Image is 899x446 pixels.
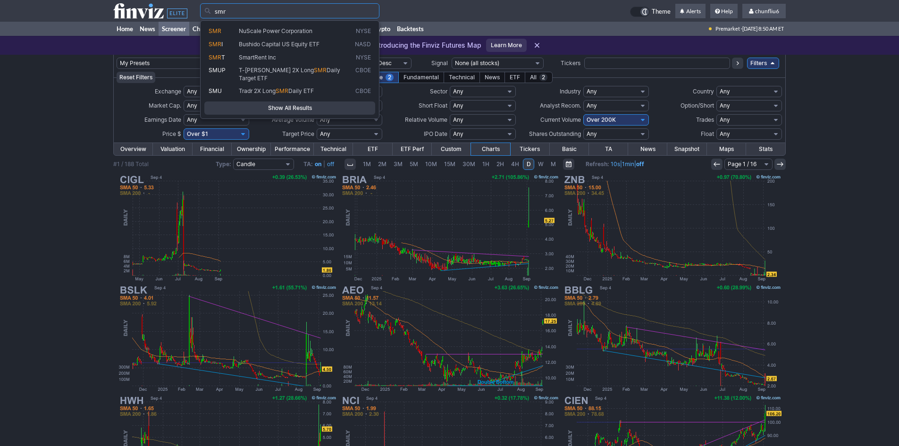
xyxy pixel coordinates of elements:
[136,22,159,36] a: News
[303,160,313,168] b: TA:
[344,159,356,170] button: Interval
[540,116,581,123] span: Current Volume
[636,160,644,168] a: off
[339,173,560,283] img: BRIA - BrilliA Inc - Stock Price Chart
[368,22,394,36] a: Crypto
[471,143,510,155] a: Charts
[459,159,479,170] a: 30M
[710,4,738,19] a: Help
[209,87,222,94] span: SMU
[441,159,459,170] a: 15M
[589,143,628,155] a: TA
[375,159,390,170] a: 2M
[462,160,475,168] span: 30M
[419,102,447,109] span: Short Float
[628,143,667,155] a: News
[444,160,455,168] span: 15M
[715,22,742,36] span: Premarket ·
[538,160,544,168] span: W
[323,160,325,168] span: |
[327,160,334,168] a: off
[288,87,314,94] span: Daily ETF
[114,143,153,155] a: Overview
[360,159,374,170] a: 1M
[430,88,447,95] span: Sector
[479,159,493,170] a: 1H
[586,160,644,169] span: | |
[239,67,340,82] span: Daily Target ETF
[493,159,507,170] a: 2H
[356,54,371,62] span: NYSE
[117,283,338,394] img: BSLK - Bolt Projects Holdings Inc - Stock Price Chart
[221,41,223,48] span: I
[529,130,581,137] span: Shares Outstanding
[405,116,447,123] span: Relative Volume
[315,160,321,168] a: on
[406,159,421,170] a: 5M
[113,160,149,169] div: #1 / 188 Total
[535,159,547,170] a: W
[276,87,288,94] span: SMR
[356,27,371,35] span: NYSE
[189,22,214,36] a: Charts
[386,74,394,81] span: 2
[479,72,505,83] div: News
[378,160,386,168] span: 2M
[363,160,371,168] span: 1M
[117,72,155,83] button: Reset Filters
[431,59,448,67] span: Signal
[742,4,786,19] a: chunfliu6
[393,143,432,155] a: ETF Perf
[232,143,271,155] a: Ownership
[394,22,427,36] a: Backtests
[523,159,534,170] a: D
[561,59,580,67] span: Tickers
[353,143,392,155] a: ETF
[539,74,547,81] span: 2
[239,87,276,94] span: Tradr 2X Long
[272,116,314,123] span: Average Volume
[675,4,706,19] a: Alerts
[271,143,314,155] a: Performance
[746,143,785,155] a: Stats
[747,58,779,69] a: Filters
[239,67,314,74] span: T-[PERSON_NAME] 2X Long
[209,41,221,48] span: SMR
[562,173,782,283] img: ZNB - Zeta Network Group - Stock Price Chart
[209,67,226,74] span: SMUP
[204,101,375,115] a: Show All Results
[209,27,221,34] span: SMR
[410,160,418,168] span: 5M
[239,41,319,48] span: Bushido Capital US Equity ETF
[562,283,782,394] img: BBLG - Bone Biologics Corp - Stock Price Chart
[209,103,371,113] span: Show All Results
[390,159,406,170] a: 3M
[444,72,480,83] div: Technical
[314,67,327,74] span: SMR
[221,54,225,61] span: T
[355,67,371,82] span: CBOE
[496,160,504,168] span: 2H
[155,88,181,95] span: Exchange
[339,283,560,394] img: AEO - American Eagle Outfitters Inc - Stock Price Chart
[239,27,312,34] span: NuScale Power Corporation
[355,41,371,49] span: NASD
[117,173,338,283] img: CIGL - Concorde International Group Ltd - Stock Price Chart
[149,102,181,109] span: Market Cap.
[586,160,609,168] b: Refresh:
[425,160,437,168] span: 10M
[563,159,574,170] button: Range
[681,102,714,109] span: Option/Short
[482,160,489,168] span: 1H
[742,22,784,36] span: [DATE] 8:50 AM ET
[611,160,620,168] a: 10s
[113,22,136,36] a: Home
[667,143,706,155] a: Snapshot
[701,130,714,137] span: Float
[153,143,192,155] a: Valuation
[209,54,221,61] span: SMR
[314,143,353,155] a: Technical
[547,159,559,170] a: M
[424,130,447,137] span: IPO Date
